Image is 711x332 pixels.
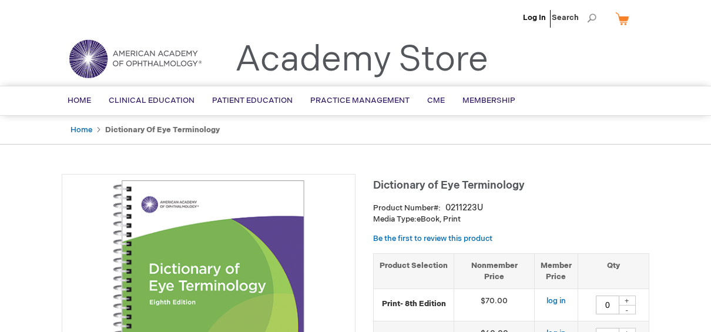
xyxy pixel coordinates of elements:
[546,296,566,306] a: log in
[109,96,194,105] span: Clinical Education
[445,202,483,214] div: 0211223U
[374,253,454,289] th: Product Selection
[373,179,525,192] span: Dictionary of Eye Terminology
[310,96,410,105] span: Practice Management
[380,299,448,310] strong: Print- 8th Edition
[373,214,649,225] p: eBook, Print
[373,203,441,213] strong: Product Number
[618,305,636,314] div: -
[454,253,535,289] th: Nonmember Price
[105,125,220,135] strong: Dictionary of Eye Terminology
[523,13,546,22] a: Log In
[462,96,515,105] span: Membership
[618,296,636,306] div: +
[71,125,92,135] a: Home
[373,234,492,243] a: Be the first to review this product
[454,289,535,321] td: $70.00
[596,296,619,314] input: Qty
[534,253,578,289] th: Member Price
[212,96,293,105] span: Patient Education
[373,214,417,224] strong: Media Type:
[578,253,649,289] th: Qty
[552,6,596,29] span: Search
[235,39,488,81] a: Academy Store
[68,96,91,105] span: Home
[427,96,445,105] span: CME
